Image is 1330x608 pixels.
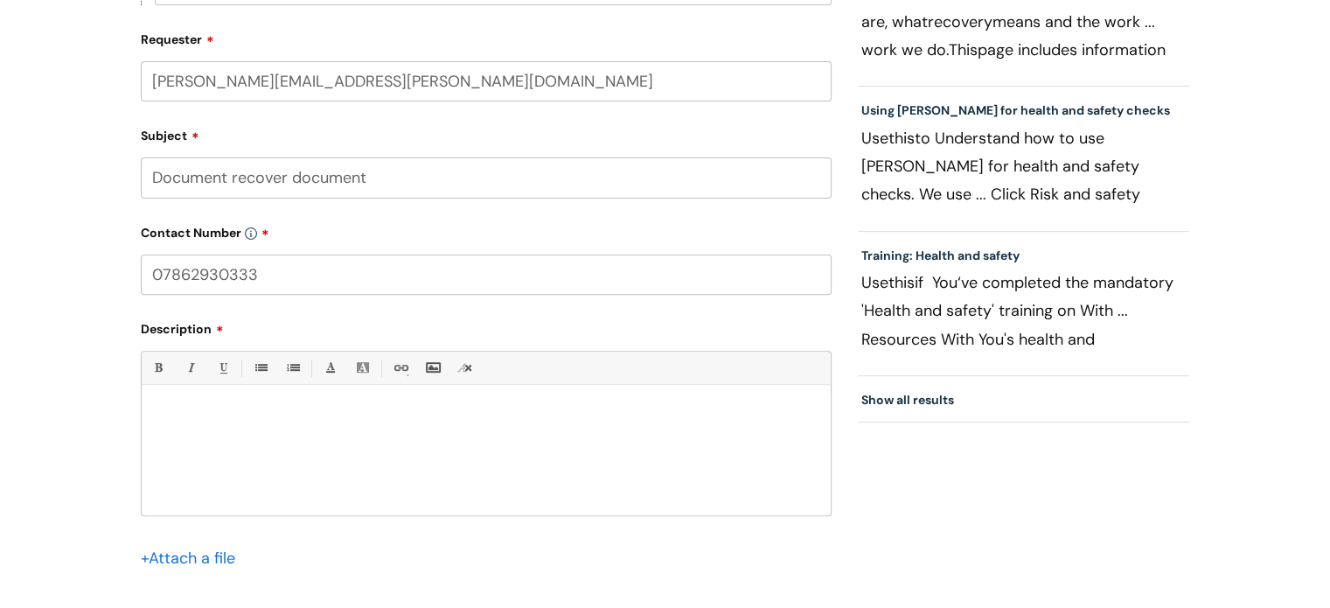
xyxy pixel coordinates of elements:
[141,548,149,569] span: +
[282,357,303,379] a: 1. Ordered List (Ctrl-Shift-8)
[352,357,373,379] a: Back Color
[861,248,1020,263] a: Training: Health and safety
[141,122,832,143] label: Subject
[861,392,954,408] a: Show all results
[861,269,1187,353] p: Use if You‘ve completed the mandatory 'Health and safety' training on With ... Resources With You...
[141,61,832,101] input: Email
[319,357,341,379] a: Font Color
[861,102,1170,118] a: Using [PERSON_NAME] for health and safety checks
[141,220,832,241] label: Contact Number
[147,357,169,379] a: Bold (Ctrl-B)
[421,357,443,379] a: Insert Image...
[949,39,978,60] span: This
[245,227,257,240] img: info-icon.svg
[179,357,201,379] a: Italic (Ctrl-I)
[141,316,832,337] label: Description
[141,544,246,572] div: Attach a file
[861,124,1187,208] p: Use to Understand how to use [PERSON_NAME] for health and safety checks. We use ... Click Risk an...
[928,11,992,32] span: recovery
[454,357,476,379] a: Remove formatting (Ctrl-\)
[141,26,832,47] label: Requester
[212,357,233,379] a: Underline(Ctrl-U)
[888,128,915,149] span: this
[249,357,271,379] a: • Unordered List (Ctrl-Shift-7)
[389,357,411,379] a: Link
[888,272,915,293] span: this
